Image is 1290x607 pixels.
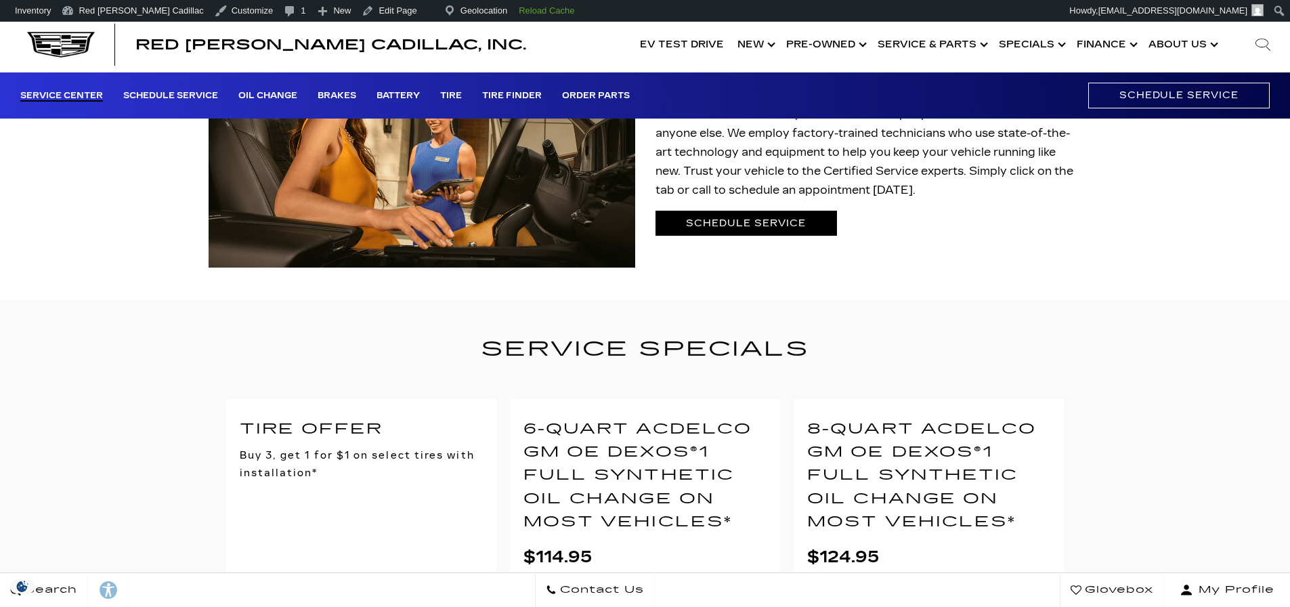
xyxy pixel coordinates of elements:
[238,91,297,102] a: Oil Change
[871,18,992,72] a: Service & Parts
[21,581,77,600] span: Search
[731,18,779,72] a: New
[318,91,356,102] a: Brakes
[992,18,1070,72] a: Specials
[562,91,630,102] a: Order Parts
[655,105,1082,200] p: Your vehicle deserves expert care from the people who know it better than anyone else. We employ ...
[1164,573,1290,607] button: Open user profile menu
[7,579,38,593] img: Opt-Out Icon
[1098,5,1247,16] span: [EMAIL_ADDRESS][DOMAIN_NAME]
[523,547,767,566] div: $114.95
[20,91,103,102] a: Service Center
[519,5,574,16] strong: Reload Cache
[7,579,38,593] section: Click to Open Cookie Consent Modal
[135,37,526,53] span: Red [PERSON_NAME] Cadillac, Inc.
[1088,83,1270,108] a: Schedule Service
[123,91,218,102] a: Schedule Service
[779,18,871,72] a: Pre-Owned
[523,418,767,535] h2: 6-Quart ACDelco GM OE dexos®1 Full Synthetic Oil Change on most vehicles*
[1142,18,1222,72] a: About Us
[240,446,483,482] h3: Buy 3, get 1 for $1 on select tires with installation*
[27,32,95,58] img: Cadillac Dark Logo with Cadillac White Text
[440,91,462,102] a: Tire
[1060,573,1164,607] a: Glovebox
[377,91,420,102] a: Battery
[135,38,526,51] a: Red [PERSON_NAME] Cadillac, Inc.
[1193,581,1274,600] span: My Profile
[482,91,542,102] a: Tire Finder
[655,211,837,236] a: Schedule Service
[557,581,644,600] span: Contact Us
[807,547,1050,566] div: $124.95
[209,333,1082,367] h2: Service Specials
[240,418,483,441] h2: Tire Offer
[1070,18,1142,72] a: Finance
[807,418,1050,535] h2: 8-Quart ACDelco GM OE dexos®1 Full Synthetic Oil Change on most vehicles*
[1081,581,1153,600] span: Glovebox
[535,573,655,607] a: Contact Us
[633,18,731,72] a: EV Test Drive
